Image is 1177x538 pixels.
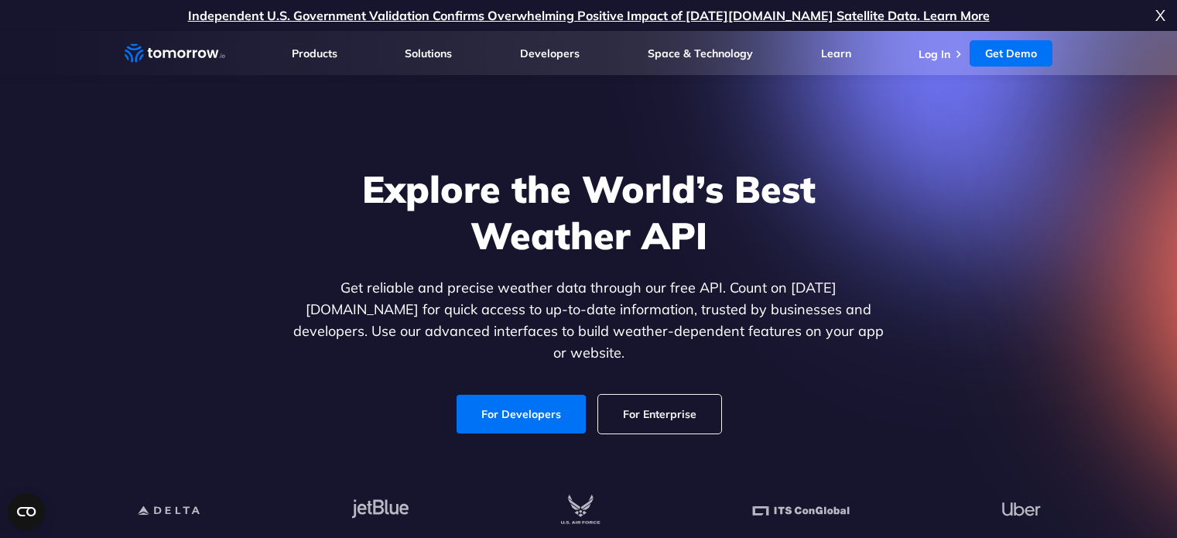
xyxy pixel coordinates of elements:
a: Solutions [405,46,452,60]
a: Products [292,46,337,60]
a: Get Demo [970,40,1052,67]
a: Developers [520,46,580,60]
a: Learn [821,46,851,60]
p: Get reliable and precise weather data through our free API. Count on [DATE][DOMAIN_NAME] for quic... [290,277,888,364]
h1: Explore the World’s Best Weather API [290,166,888,259]
a: Independent U.S. Government Validation Confirms Overwhelming Positive Impact of [DATE][DOMAIN_NAM... [188,8,990,23]
a: For Enterprise [598,395,721,433]
button: Open CMP widget [8,493,45,530]
a: For Developers [457,395,586,433]
a: Space & Technology [648,46,753,60]
a: Log In [919,47,950,61]
a: Home link [125,42,225,65]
